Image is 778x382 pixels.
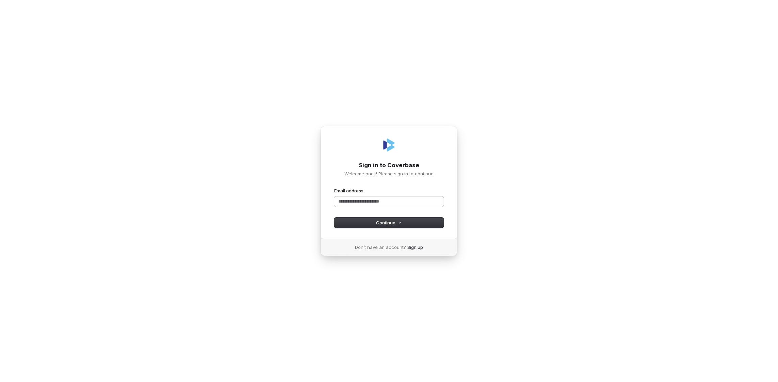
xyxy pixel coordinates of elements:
[407,244,423,250] a: Sign up
[334,218,444,228] button: Continue
[334,188,363,194] label: Email address
[355,244,406,250] span: Don’t have an account?
[334,161,444,170] h1: Sign in to Coverbase
[334,171,444,177] p: Welcome back! Please sign in to continue
[376,220,402,226] span: Continue
[381,137,397,153] img: Coverbase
